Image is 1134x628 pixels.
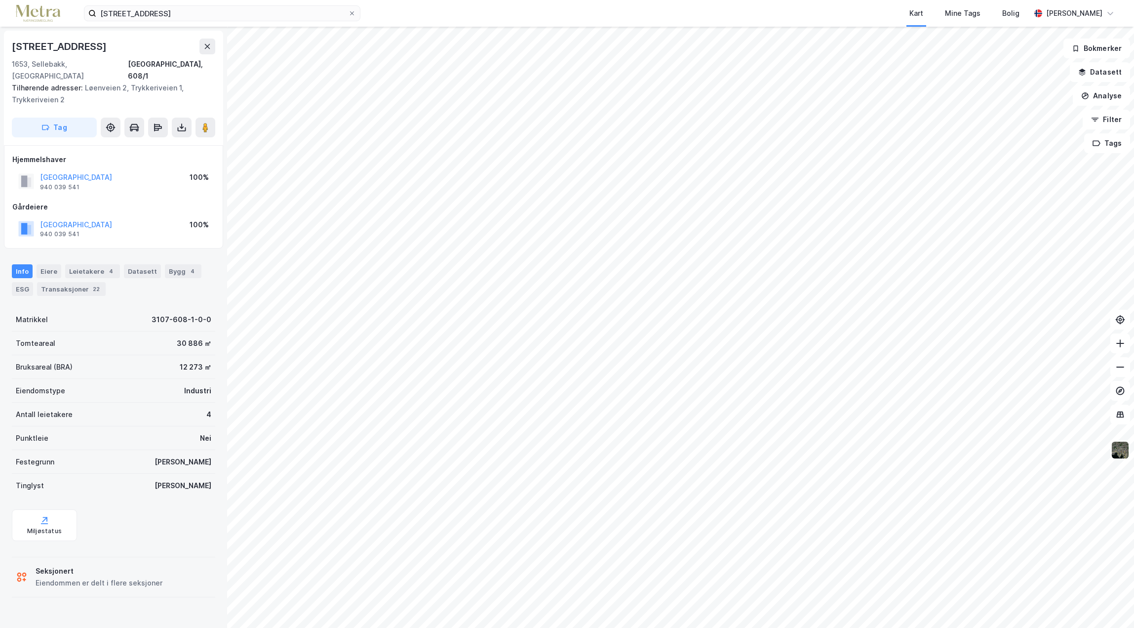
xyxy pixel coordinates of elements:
[65,264,120,278] div: Leietakere
[12,39,109,54] div: [STREET_ADDRESS]
[40,230,79,238] div: 940 039 541
[200,432,211,444] div: Nei
[16,456,54,468] div: Festegrunn
[155,480,211,492] div: [PERSON_NAME]
[1063,39,1130,58] button: Bokmerker
[180,361,211,373] div: 12 273 ㎡
[16,385,65,397] div: Eiendomstype
[909,7,923,19] div: Kart
[106,266,116,276] div: 4
[124,264,161,278] div: Datasett
[36,577,162,589] div: Eiendommen er delt i flere seksjoner
[1046,7,1102,19] div: [PERSON_NAME]
[1085,581,1134,628] div: Kontrollprogram for chat
[12,82,207,106] div: Løenveien 2, Trykkeriveien 1, Trykkeriveien 2
[16,314,48,326] div: Matrikkel
[12,264,33,278] div: Info
[206,409,211,420] div: 4
[12,154,215,166] div: Hjemmelshaver
[190,171,209,183] div: 100%
[37,282,106,296] div: Transaksjoner
[16,361,73,373] div: Bruksareal (BRA)
[1083,110,1130,129] button: Filter
[27,527,62,535] div: Miljøstatus
[190,219,209,231] div: 100%
[16,5,60,22] img: metra-logo.256734c3b2bbffee19d4.png
[12,282,33,296] div: ESG
[177,337,211,349] div: 30 886 ㎡
[36,565,162,577] div: Seksjonert
[152,314,211,326] div: 3107-608-1-0-0
[165,264,201,278] div: Bygg
[12,58,128,82] div: 1653, Sellebakk, [GEOGRAPHIC_DATA]
[155,456,211,468] div: [PERSON_NAME]
[184,385,211,397] div: Industri
[16,432,48,444] div: Punktleie
[12,118,97,137] button: Tag
[16,480,44,492] div: Tinglyst
[1073,86,1130,106] button: Analyse
[1070,62,1130,82] button: Datasett
[1111,441,1130,460] img: 9k=
[1084,133,1130,153] button: Tags
[128,58,215,82] div: [GEOGRAPHIC_DATA], 608/1
[16,337,55,349] div: Tomteareal
[945,7,980,19] div: Mine Tags
[40,183,79,191] div: 940 039 541
[37,264,61,278] div: Eiere
[12,84,85,92] span: Tilhørende adresser:
[91,284,102,294] div: 22
[1002,7,1019,19] div: Bolig
[16,409,73,420] div: Antall leietakere
[12,201,215,213] div: Gårdeiere
[96,6,348,21] input: Søk på adresse, matrikkel, gårdeiere, leietakere eller personer
[188,266,197,276] div: 4
[1085,581,1134,628] iframe: Chat Widget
